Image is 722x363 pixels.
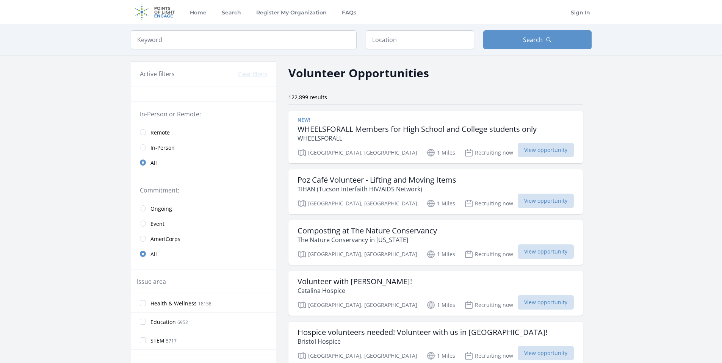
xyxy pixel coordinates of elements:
h3: Hospice volunteers needed! Volunteer with us in [GEOGRAPHIC_DATA]! [298,328,547,337]
p: Recruiting now [464,300,513,310]
span: Remote [150,129,170,136]
span: AmeriCorps [150,235,180,243]
a: In-Person [131,140,276,155]
a: Ongoing [131,201,276,216]
legend: Commitment: [140,186,267,195]
a: Event [131,216,276,231]
span: 122,899 results [288,94,327,101]
p: 1 Miles [426,250,455,259]
span: View opportunity [518,295,574,310]
span: Ongoing [150,205,172,213]
p: [GEOGRAPHIC_DATA], [GEOGRAPHIC_DATA] [298,250,417,259]
span: New! [298,117,310,123]
p: 1 Miles [426,351,455,360]
span: In-Person [150,144,175,152]
p: Recruiting now [464,148,513,157]
p: Catalina Hospice [298,286,412,295]
span: 18158 [198,300,211,307]
legend: In-Person or Remote: [140,110,267,119]
p: [GEOGRAPHIC_DATA], [GEOGRAPHIC_DATA] [298,351,417,360]
p: Recruiting now [464,351,513,360]
span: 5717 [166,338,177,344]
p: Bristol Hospice [298,337,547,346]
p: [GEOGRAPHIC_DATA], [GEOGRAPHIC_DATA] [298,199,417,208]
a: Remote [131,125,276,140]
span: Health & Wellness [150,300,197,307]
a: Volunteer with [PERSON_NAME]! Catalina Hospice [GEOGRAPHIC_DATA], [GEOGRAPHIC_DATA] 1 Miles Recru... [288,271,583,316]
p: 1 Miles [426,148,455,157]
p: Recruiting now [464,250,513,259]
a: All [131,246,276,261]
h3: WHEELSFORALL Members for High School and College students only [298,125,537,134]
h2: Volunteer Opportunities [288,64,429,81]
span: Education [150,318,176,326]
span: Event [150,220,164,228]
h3: Volunteer with [PERSON_NAME]! [298,277,412,286]
input: Health & Wellness 18158 [140,300,146,306]
a: New! WHEELSFORALL Members for High School and College students only WHEELSFORALL [GEOGRAPHIC_DATA... [288,111,583,163]
span: View opportunity [518,143,574,157]
button: Clear filters [238,70,267,78]
span: All [150,250,157,258]
span: STEM [150,337,164,344]
p: 1 Miles [426,300,455,310]
input: Education 6952 [140,319,146,325]
h3: Active filters [140,69,175,78]
a: AmeriCorps [131,231,276,246]
p: [GEOGRAPHIC_DATA], [GEOGRAPHIC_DATA] [298,300,417,310]
p: Recruiting now [464,199,513,208]
h3: Composting at The Nature Conservancy [298,226,437,235]
p: WHEELSFORALL [298,134,537,143]
input: Keyword [131,30,357,49]
span: View opportunity [518,244,574,259]
input: STEM 5717 [140,337,146,343]
p: TIHAN (Tucson Interfaith HIV/AIDS Network) [298,185,456,194]
a: Poz Café Volunteer - Lifting and Moving Items TIHAN (Tucson Interfaith HIV/AIDS Network) [GEOGRAP... [288,169,583,214]
button: Search [483,30,592,49]
span: All [150,159,157,167]
span: 6952 [177,319,188,325]
p: 1 Miles [426,199,455,208]
span: View opportunity [518,194,574,208]
p: [GEOGRAPHIC_DATA], [GEOGRAPHIC_DATA] [298,148,417,157]
a: Composting at The Nature Conservancy The Nature Conservancy in [US_STATE] [GEOGRAPHIC_DATA], [GEO... [288,220,583,265]
h3: Poz Café Volunteer - Lifting and Moving Items [298,175,456,185]
span: View opportunity [518,346,574,360]
span: Search [523,35,543,44]
legend: Issue area [137,277,166,286]
input: Location [366,30,474,49]
a: All [131,155,276,170]
p: The Nature Conservancy in [US_STATE] [298,235,437,244]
